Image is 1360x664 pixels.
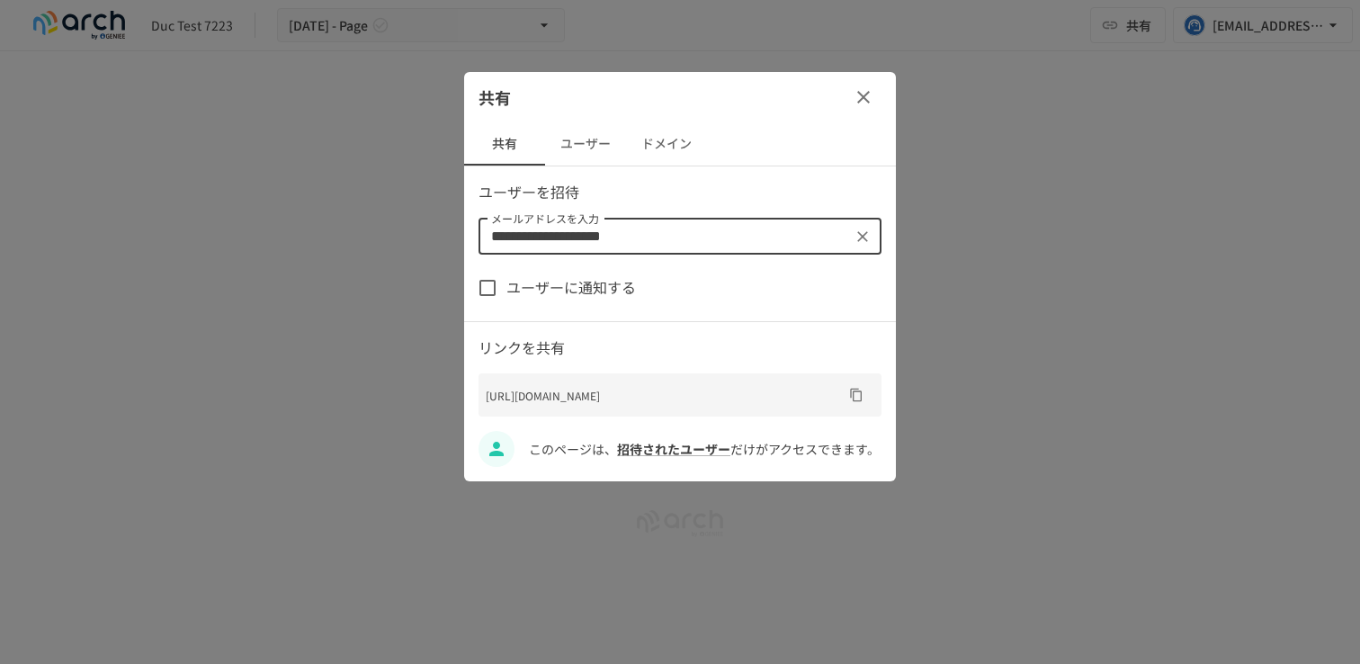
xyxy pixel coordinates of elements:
p: [URL][DOMAIN_NAME] [486,387,842,404]
div: 共有 [464,72,896,122]
p: このページは、 だけがアクセスできます。 [529,439,881,459]
p: リンクを共有 [479,336,881,360]
button: URLをコピー [842,381,871,409]
button: クリア [850,224,875,249]
p: ユーザーを招待 [479,181,881,204]
span: ユーザーに通知する [506,276,636,300]
a: 招待されたユーザー [617,440,730,458]
button: ドメイン [626,122,707,166]
button: 共有 [464,122,545,166]
label: メールアドレスを入力 [491,211,599,226]
button: ユーザー [545,122,626,166]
